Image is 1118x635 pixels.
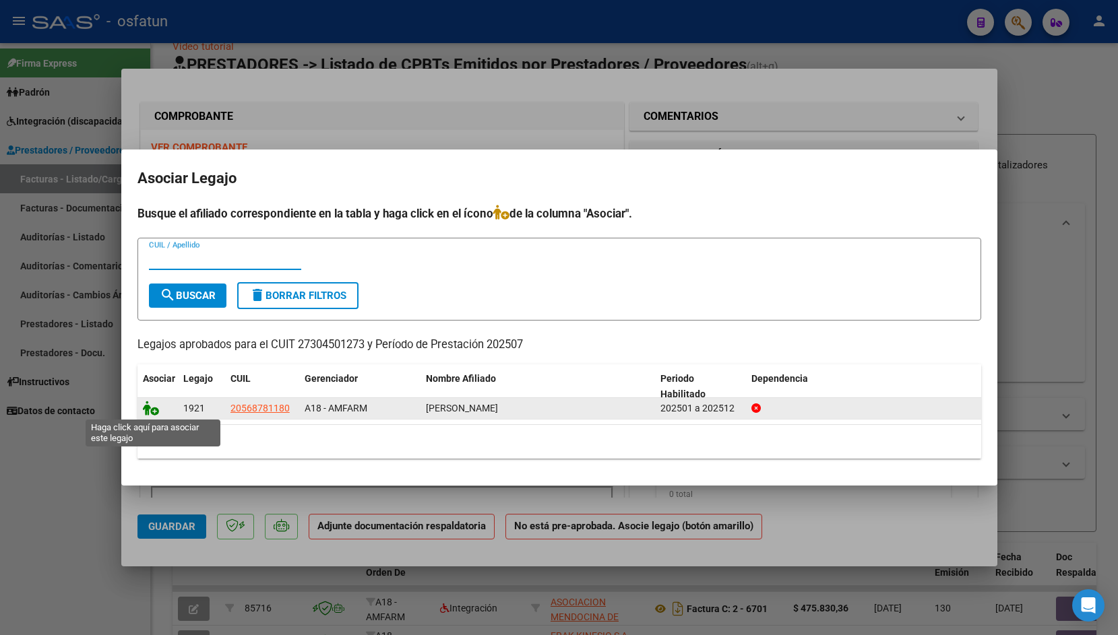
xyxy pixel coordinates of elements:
[230,373,251,384] span: CUIL
[137,205,981,222] h4: Busque el afiliado correspondiente en la tabla y haga click en el ícono de la columna "Asociar".
[1072,589,1105,622] div: Open Intercom Messenger
[655,364,746,409] datatable-header-cell: Periodo Habilitado
[305,373,358,384] span: Gerenciador
[426,403,498,413] span: BASSO LEON ANTONIO JOSE
[149,283,226,308] button: Buscar
[160,287,176,303] mat-icon: search
[305,403,367,413] span: A18 - AMFARM
[137,425,981,459] div: 1 registros
[751,373,808,384] span: Dependencia
[183,403,205,413] span: 1921
[137,337,981,354] p: Legajos aprobados para el CUIT 27304501273 y Período de Prestación 202507
[230,403,290,413] span: 20568781180
[143,373,175,384] span: Asociar
[746,364,981,409] datatable-header-cell: Dependencia
[299,364,421,409] datatable-header-cell: Gerenciador
[225,364,299,409] datatable-header-cell: CUIL
[178,364,225,409] datatable-header-cell: Legajo
[426,373,496,384] span: Nombre Afiliado
[183,373,213,384] span: Legajo
[660,373,706,399] span: Periodo Habilitado
[249,287,266,303] mat-icon: delete
[421,364,656,409] datatable-header-cell: Nombre Afiliado
[660,401,741,416] div: 202501 a 202512
[160,290,216,302] span: Buscar
[237,282,359,309] button: Borrar Filtros
[137,364,178,409] datatable-header-cell: Asociar
[137,166,981,191] h2: Asociar Legajo
[249,290,346,302] span: Borrar Filtros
